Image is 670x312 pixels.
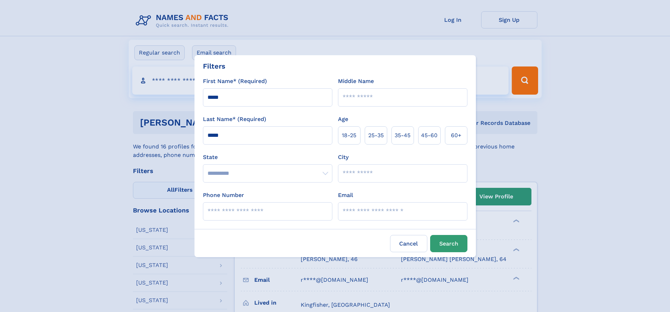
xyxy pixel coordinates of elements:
[390,235,427,252] label: Cancel
[342,131,356,140] span: 18‑25
[203,61,225,71] div: Filters
[203,77,267,85] label: First Name* (Required)
[451,131,461,140] span: 60+
[430,235,467,252] button: Search
[395,131,410,140] span: 35‑45
[338,115,348,123] label: Age
[203,115,266,123] label: Last Name* (Required)
[203,191,244,199] label: Phone Number
[368,131,384,140] span: 25‑35
[203,153,332,161] label: State
[338,77,374,85] label: Middle Name
[338,191,353,199] label: Email
[421,131,438,140] span: 45‑60
[338,153,349,161] label: City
